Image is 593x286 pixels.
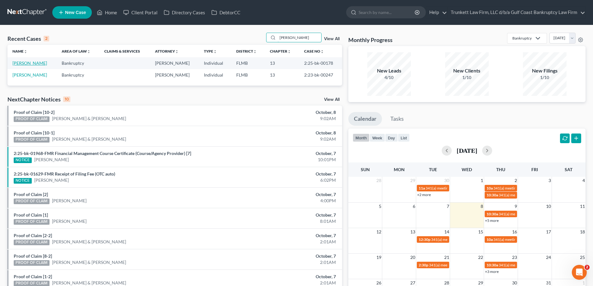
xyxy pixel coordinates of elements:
span: 341(a) meeting for [PERSON_NAME] [493,237,553,242]
span: 341(a) meeting for [PERSON_NAME] & [PERSON_NAME] [493,186,586,190]
td: [PERSON_NAME] [150,69,199,81]
a: Calendar [348,112,382,126]
a: [PERSON_NAME] [12,72,47,77]
span: 30 [444,177,450,184]
div: October, 7 [233,212,336,218]
span: 341(a) meeting for [PERSON_NAME] & [PERSON_NAME] [499,212,592,216]
a: [PERSON_NAME] & [PERSON_NAME] [52,136,126,142]
div: 2:01AM [233,239,336,245]
span: 15 [478,228,484,236]
span: 10:30a [487,212,498,216]
input: Search by name... [359,7,416,18]
td: Bankruptcy [57,69,100,81]
a: [PERSON_NAME] & [PERSON_NAME] [52,280,126,286]
span: 17 [545,228,552,236]
span: 1 [480,177,484,184]
span: 5 [378,203,382,210]
a: +5 more [485,218,499,223]
a: [PERSON_NAME] [34,177,69,183]
span: 23 [511,254,518,261]
span: Sun [361,167,370,172]
span: Fri [531,167,538,172]
a: [PERSON_NAME] & [PERSON_NAME] [52,239,126,245]
span: 12 [376,228,382,236]
div: New Clients [445,67,489,74]
span: 341(a) meeting for [PERSON_NAME] & [PERSON_NAME] [499,193,592,197]
a: Tasks [385,112,409,126]
div: PROOF OF CLAIM [14,116,49,122]
div: Bankruptcy [512,35,532,41]
span: 8 [480,203,484,210]
a: Proof of Claim [1-2] [14,274,52,279]
div: New Leads [367,67,411,74]
a: DebtorCC [208,7,243,18]
span: 20 [410,254,416,261]
a: [PERSON_NAME] [12,60,47,66]
div: 9:02AM [233,115,336,122]
a: Attorneyunfold_more [155,49,179,54]
td: 2:23-bk-00247 [299,69,342,81]
a: Proof of Claim [10-1] [14,130,54,135]
div: Recent Cases [7,35,49,42]
a: +3 more [485,269,499,274]
a: [PERSON_NAME] [34,157,69,163]
div: 4:00PM [233,198,336,204]
a: Proof of Claim [2-2] [14,233,52,238]
a: 2:25-bk-01968-FMR Financial Management Course Certificate (Course/Agency Provider) [7] [14,151,191,156]
i: unfold_more [253,50,257,54]
a: Proof of Claim [1] [14,212,48,218]
a: Districtunfold_more [236,49,257,54]
div: 1/10 [445,74,489,81]
div: 9:02AM [233,136,336,142]
td: Bankruptcy [57,57,100,69]
span: 341(a) meeting for [PERSON_NAME] [426,186,486,190]
div: October, 8 [233,109,336,115]
a: Client Portal [120,7,161,18]
button: day [385,134,398,142]
span: 10:30a [487,263,498,267]
span: 2 [514,177,518,184]
div: 2 [44,36,49,41]
button: week [369,134,385,142]
span: 10 [545,203,552,210]
iframe: Intercom live chat [572,265,587,280]
a: [PERSON_NAME] & [PERSON_NAME] [52,115,126,122]
span: 24 [545,254,552,261]
span: 28 [376,177,382,184]
td: FLMB [231,69,265,81]
span: Tue [429,167,437,172]
div: October, 8 [233,130,336,136]
td: Individual [199,57,231,69]
span: 9 [514,203,518,210]
a: Proof of Claim [2] [14,192,48,197]
div: October, 7 [233,150,336,157]
span: 29 [410,177,416,184]
div: PROOF OF CLAIM [14,260,49,266]
div: October, 7 [233,191,336,198]
div: PROOF OF CLAIM [14,137,49,143]
div: NextChapter Notices [7,96,70,103]
div: NOTICE [14,157,32,163]
span: 341(a) meeting for [PERSON_NAME] [429,263,489,267]
span: 11 [579,203,586,210]
div: 1/10 [523,74,567,81]
span: 25 [579,254,586,261]
div: October, 7 [233,232,336,239]
button: month [353,134,369,142]
div: PROOF OF CLAIM [14,240,49,245]
td: Individual [199,69,231,81]
i: unfold_more [320,50,324,54]
td: 13 [265,69,299,81]
span: 4 [582,177,586,184]
div: 2:01AM [233,259,336,265]
a: 2:25-bk-01629-FMR Receipt of Filing Fee (OTC auto) [14,171,115,176]
i: unfold_more [287,50,291,54]
a: [PERSON_NAME] [52,218,87,224]
span: 18 [579,228,586,236]
div: PROOF OF CLAIM [14,219,49,225]
a: Help [426,7,447,18]
span: 19 [376,254,382,261]
div: 6:02PM [233,177,336,183]
span: 14 [444,228,450,236]
div: October, 7 [233,171,336,177]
